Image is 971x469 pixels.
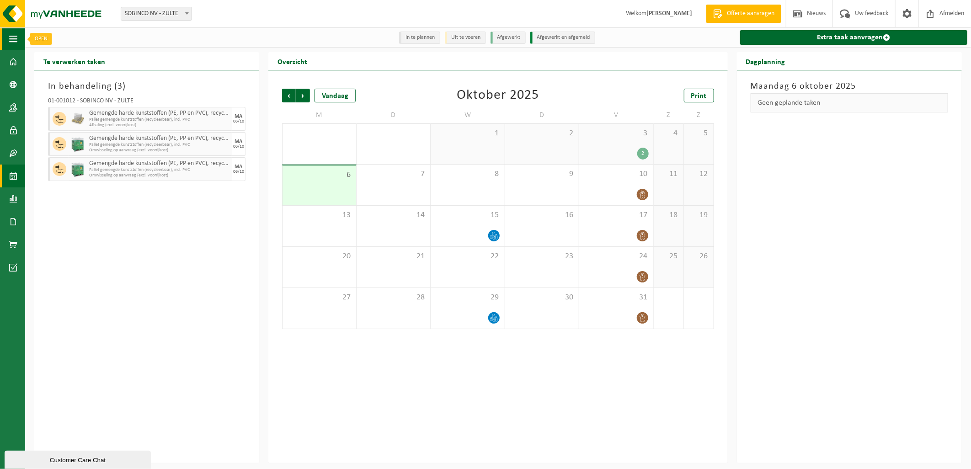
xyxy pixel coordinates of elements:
[34,52,114,70] h2: Te verwerken taken
[684,107,714,123] td: Z
[361,251,426,261] span: 21
[296,89,310,102] span: Volgende
[688,128,709,139] span: 5
[584,169,648,179] span: 10
[89,160,229,167] span: Gemengde harde kunststoffen (PE, PP en PVC), recycleerbaar (industrieel)
[654,107,684,123] td: Z
[530,32,595,44] li: Afgewerkt en afgemeld
[658,128,679,139] span: 4
[688,251,709,261] span: 26
[121,7,192,20] span: SOBINCO NV - ZULTE
[117,82,123,91] span: 3
[357,107,431,123] td: D
[584,128,648,139] span: 3
[445,32,486,44] li: Uit te voeren
[48,80,245,93] h3: In behandeling ( )
[287,293,351,303] span: 27
[233,170,244,174] div: 06/10
[89,142,229,148] span: Pallet gemengde kunststoffen (recycleerbaar), incl. PVC
[89,135,229,142] span: Gemengde harde kunststoffen (PE, PP en PVC), recycleerbaar (industrieel)
[89,148,229,153] span: Omwisseling op aanvraag (excl. voorrijkost)
[315,89,356,102] div: Vandaag
[89,173,229,178] span: Omwisseling op aanvraag (excl. voorrijkost)
[89,117,229,123] span: Pallet gemengde kunststoffen (recycleerbaar), incl. PVC
[457,89,539,102] div: Oktober 2025
[658,169,679,179] span: 11
[579,107,653,123] td: V
[89,110,229,117] span: Gemengde harde kunststoffen (PE, PP en PVC), recycleerbaar (industrieel)
[435,169,500,179] span: 8
[282,107,356,123] td: M
[233,144,244,149] div: 06/10
[637,148,649,160] div: 2
[48,98,245,107] div: 01-001012 - SOBINCO NV - ZULTE
[5,449,153,469] iframe: chat widget
[584,210,648,220] span: 17
[584,293,648,303] span: 31
[510,251,574,261] span: 23
[361,169,426,179] span: 7
[688,169,709,179] span: 12
[505,107,579,123] td: D
[361,293,426,303] span: 28
[658,210,679,220] span: 18
[282,89,296,102] span: Vorige
[737,52,795,70] h2: Dagplanning
[287,251,351,261] span: 20
[584,251,648,261] span: 24
[751,80,948,93] h3: Maandag 6 oktober 2025
[287,170,351,180] span: 6
[684,89,714,102] a: Print
[71,112,85,126] img: LP-PA-00000-WDN-11
[89,167,229,173] span: Pallet gemengde kunststoffen (recycleerbaar), incl. PVC
[435,251,500,261] span: 22
[235,164,242,170] div: MA
[435,128,500,139] span: 1
[658,251,679,261] span: 25
[89,123,229,128] span: Afhaling (excl. voorrijkost)
[510,169,574,179] span: 9
[691,92,707,100] span: Print
[235,139,242,144] div: MA
[287,210,351,220] span: 13
[725,9,777,18] span: Offerte aanvragen
[71,137,85,152] img: PB-HB-1400-HPE-GN-11
[121,7,192,21] span: SOBINCO NV - ZULTE
[235,114,242,119] div: MA
[435,293,500,303] span: 29
[233,119,244,124] div: 06/10
[510,128,574,139] span: 2
[399,32,440,44] li: In te plannen
[688,210,709,220] span: 19
[435,210,500,220] span: 15
[751,93,948,112] div: Geen geplande taken
[706,5,781,23] a: Offerte aanvragen
[431,107,505,123] td: W
[491,32,526,44] li: Afgewerkt
[510,293,574,303] span: 30
[268,52,316,70] h2: Overzicht
[646,10,692,17] strong: [PERSON_NAME]
[740,30,967,45] a: Extra taak aanvragen
[510,210,574,220] span: 16
[71,162,85,177] img: PB-HB-1400-HPE-GN-11
[361,210,426,220] span: 14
